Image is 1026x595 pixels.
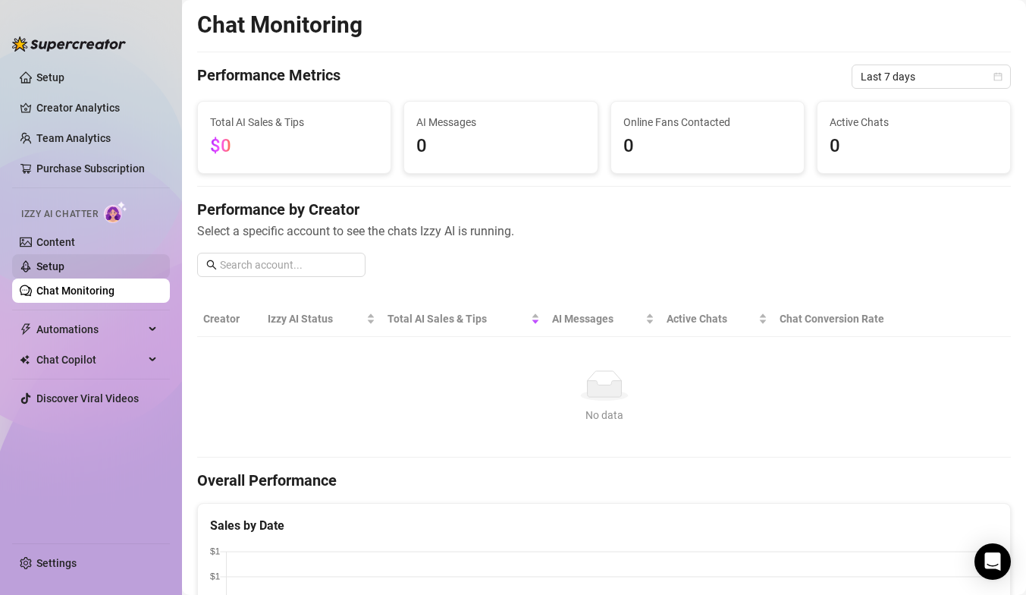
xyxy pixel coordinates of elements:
span: $0 [210,135,231,156]
span: Online Fans Contacted [623,114,792,131]
h4: Performance by Creator [197,199,1011,220]
span: AI Messages [416,114,585,131]
th: Izzy AI Status [262,301,381,337]
img: Chat Copilot [20,354,30,365]
span: Chat Copilot [36,348,144,372]
th: Active Chats [660,301,773,337]
span: AI Messages [552,310,642,327]
div: Open Intercom Messenger [974,543,1011,580]
th: AI Messages [546,301,660,337]
a: Settings [36,557,77,569]
span: 0 [416,132,585,161]
span: Last 7 days [861,65,1002,88]
h4: Performance Metrics [197,65,340,89]
span: Automations [36,317,144,342]
input: Search account... [220,257,356,273]
h2: Chat Monitoring [197,11,362,39]
div: Sales by Date [210,516,998,535]
span: thunderbolt [20,323,32,335]
a: Setup [36,71,64,83]
a: Creator Analytics [36,96,158,120]
span: search [206,260,217,270]
a: Chat Monitoring [36,285,115,297]
th: Creator [197,301,262,337]
span: Total AI Sales & Tips [210,114,378,131]
h4: Overall Performance [197,470,1011,491]
img: logo-BBDzfeDw.svg [12,36,126,52]
span: Select a specific account to see the chats Izzy AI is running. [197,222,1011,241]
th: Chat Conversion Rate [773,301,929,337]
a: Team Analytics [36,132,111,144]
span: Total AI Sales & Tips [387,310,528,327]
span: Izzy AI Chatter [21,207,98,222]
span: Active Chats [830,114,998,131]
a: Content [36,236,75,248]
span: Izzy AI Status [268,310,362,327]
a: Discover Viral Videos [36,392,139,405]
th: Total AI Sales & Tips [381,301,546,337]
img: AI Chatter [104,201,127,223]
span: Active Chats [667,310,755,327]
span: 0 [623,132,792,161]
a: Setup [36,260,64,272]
a: Purchase Subscription [36,162,145,175]
div: No data [209,407,999,423]
span: calendar [993,72,1002,81]
span: 0 [830,132,998,161]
